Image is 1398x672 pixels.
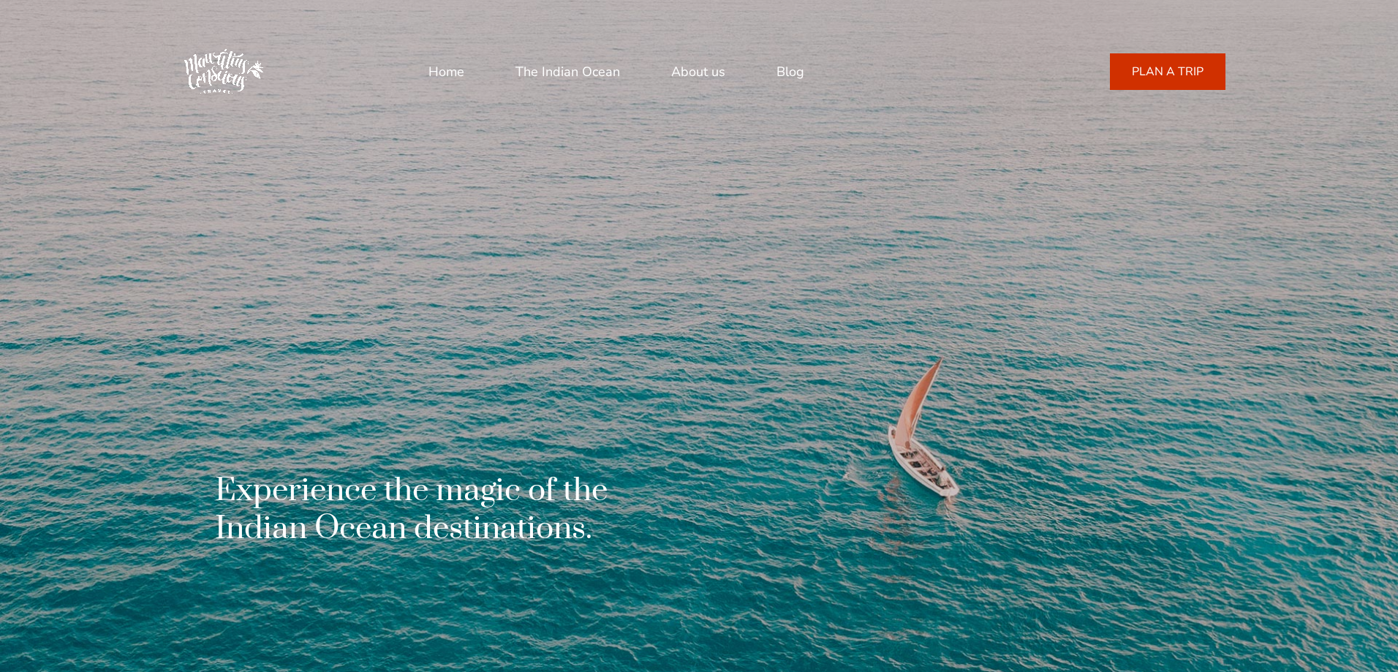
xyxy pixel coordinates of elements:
a: PLAN A TRIP [1110,53,1225,90]
a: The Indian Ocean [515,54,620,89]
h1: Experience the magic of the Indian Ocean destinations. [215,472,657,548]
a: About us [671,54,725,89]
a: Home [428,54,464,89]
a: Blog [777,54,804,89]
